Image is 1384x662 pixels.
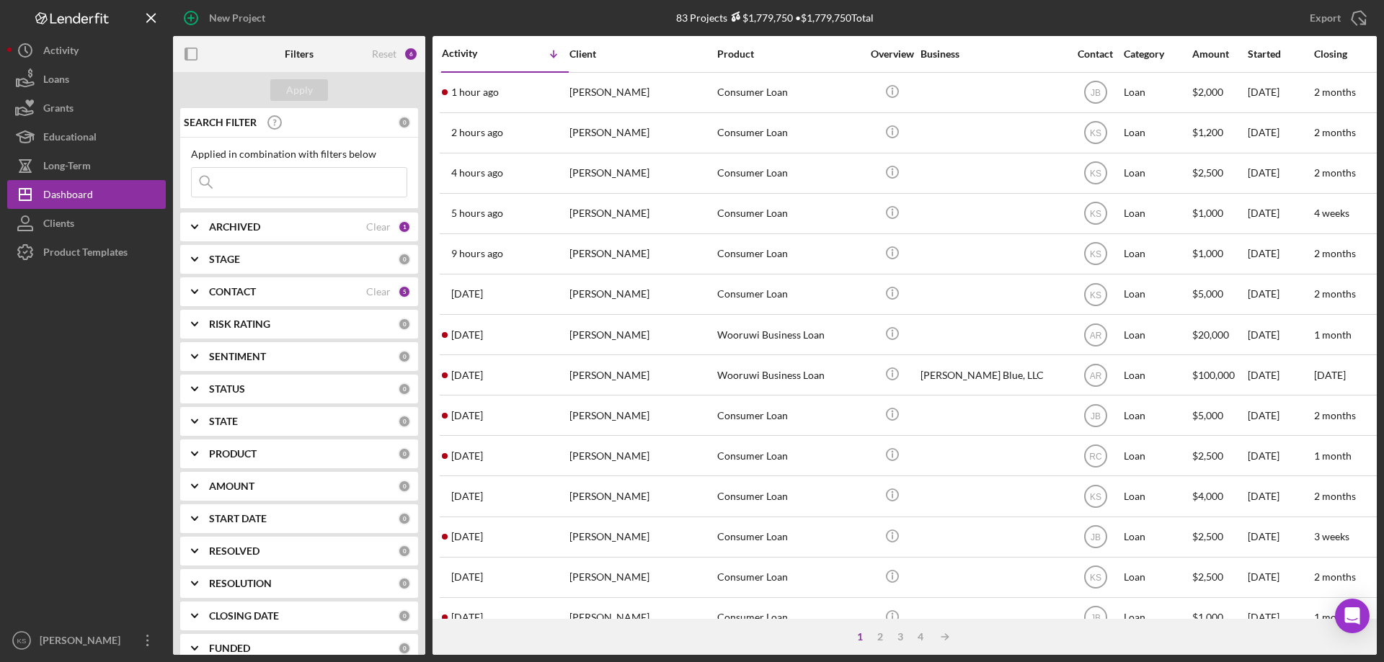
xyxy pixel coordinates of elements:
[7,626,166,655] button: KS[PERSON_NAME]
[398,318,411,331] div: 0
[1124,154,1191,192] div: Loan
[717,235,861,273] div: Consumer Loan
[569,154,714,192] div: [PERSON_NAME]
[451,410,483,421] time: 2025-10-09 18:12
[569,437,714,475] div: [PERSON_NAME]
[569,316,714,354] div: [PERSON_NAME]
[209,383,245,395] b: STATUS
[1192,126,1223,138] span: $1,200
[717,518,861,556] div: Consumer Loan
[921,48,1065,60] div: Business
[1248,558,1313,596] div: [DATE]
[209,610,279,622] b: CLOSING DATE
[1192,530,1223,542] span: $2,500
[910,631,931,643] div: 4
[451,329,483,341] time: 2025-10-10 19:36
[1314,409,1356,421] time: 2 months
[1314,126,1356,138] time: 2 months
[398,383,411,395] div: 0
[1089,209,1101,219] text: KS
[1089,169,1101,179] text: KS
[285,48,314,60] b: Filters
[209,351,266,362] b: SENTIMENT
[7,180,166,209] button: Dashboard
[398,545,411,558] div: 0
[398,480,411,493] div: 0
[850,631,870,643] div: 1
[43,36,79,68] div: Activity
[398,350,411,363] div: 0
[451,207,503,219] time: 2025-10-14 13:35
[717,316,861,354] div: Wooruwi Business Loan
[1248,275,1313,313] div: [DATE]
[569,114,714,152] div: [PERSON_NAME]
[676,12,874,24] div: 83 Projects • $1,779,750 Total
[1192,449,1223,462] span: $2,500
[569,275,714,313] div: [PERSON_NAME]
[569,477,714,515] div: [PERSON_NAME]
[1089,249,1101,259] text: KS
[1314,571,1356,583] time: 2 months
[1124,275,1191,313] div: Loan
[43,94,74,126] div: Grants
[1192,207,1223,219] span: $1,000
[398,285,411,298] div: 5
[1192,48,1246,60] div: Amount
[398,253,411,266] div: 0
[1192,611,1223,623] span: $1,000
[1314,328,1352,341] time: 1 month
[1124,194,1191,233] div: Loan
[209,286,256,298] b: CONTACT
[1192,166,1223,179] span: $2,500
[36,626,130,658] div: [PERSON_NAME]
[1248,356,1313,394] div: [DATE]
[398,447,411,460] div: 0
[717,599,861,637] div: Consumer Loan
[1192,287,1223,300] span: $5,000
[1248,154,1313,192] div: [DATE]
[7,151,166,180] button: Long-Term
[1248,48,1313,60] div: Started
[1310,4,1341,32] div: Export
[209,416,238,427] b: STATE
[717,48,861,60] div: Product
[569,396,714,434] div: [PERSON_NAME]
[1192,409,1223,421] span: $5,000
[398,609,411,622] div: 0
[717,194,861,233] div: Consumer Loan
[1314,490,1356,502] time: 2 months
[1089,492,1101,502] text: KS
[398,220,411,233] div: 1
[1314,207,1349,219] time: 4 weeks
[1248,114,1313,152] div: [DATE]
[372,48,396,60] div: Reset
[1124,437,1191,475] div: Loan
[1090,532,1100,542] text: JB
[7,94,166,122] button: Grants
[1124,518,1191,556] div: Loan
[1090,88,1100,98] text: JB
[451,86,499,98] time: 2025-10-14 17:18
[1248,316,1313,354] div: [DATE]
[1295,4,1377,32] button: Export
[209,545,259,557] b: RESOLVED
[451,531,483,542] time: 2025-10-09 12:03
[398,116,411,129] div: 0
[451,491,483,502] time: 2025-10-09 14:38
[1335,599,1370,633] div: Open Intercom Messenger
[569,599,714,637] div: [PERSON_NAME]
[1124,477,1191,515] div: Loan
[1314,530,1349,542] time: 3 weeks
[727,12,793,24] div: $1,779,750
[1124,73,1191,112] div: Loan
[1248,477,1313,515] div: [DATE]
[1089,128,1101,138] text: KS
[865,48,919,60] div: Overview
[7,209,166,238] button: Clients
[1248,194,1313,233] div: [DATE]
[1192,247,1223,259] span: $1,000
[1090,411,1100,421] text: JB
[1192,86,1223,98] span: $2,000
[1248,73,1313,112] div: [DATE]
